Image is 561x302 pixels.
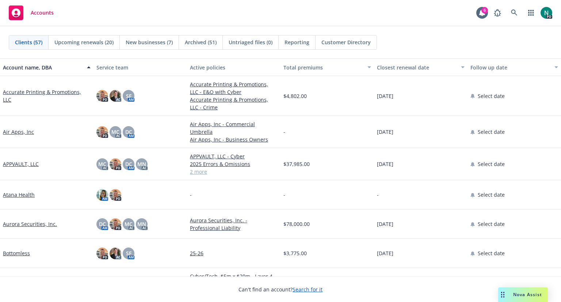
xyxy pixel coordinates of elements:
span: [DATE] [377,249,393,257]
span: $37,985.00 [283,160,310,168]
span: MC [98,160,106,168]
span: Select date [478,92,505,100]
a: Search [507,5,522,20]
span: MN [137,160,146,168]
span: Select date [478,191,505,199]
span: Reporting [285,38,309,46]
a: Aurora Securities, Inc. [3,220,57,228]
img: photo [541,7,552,19]
span: - [190,191,192,199]
span: - [283,128,285,136]
span: Select date [478,220,505,228]
span: Nova Assist [513,291,542,298]
a: APPVAULT, LLC - Cyber [190,152,278,160]
span: [DATE] [377,220,393,228]
button: Total premiums [280,58,374,76]
span: DC [125,160,132,168]
a: Switch app [524,5,538,20]
span: [DATE] [377,128,393,136]
span: Upcoming renewals (20) [54,38,114,46]
div: 6 [481,7,488,14]
span: Accounts [31,10,54,16]
span: $3,775.00 [283,249,307,257]
span: SF [126,92,131,100]
span: Select date [478,160,505,168]
div: Active policies [190,64,278,71]
span: Archived (51) [185,38,217,46]
a: Atana Health [3,191,35,199]
a: Accurate Printing & Promotions, LLC - E&O with Cyber [190,80,278,96]
a: Cyber/Tech, $5m x $20m - Layer 4 [190,272,278,280]
button: Service team [93,58,187,76]
a: 2025 Errors & Omissions [190,160,278,168]
span: [DATE] [377,92,393,100]
span: $4,802.00 [283,92,307,100]
span: SF [126,249,131,257]
a: Buried Treasure LLC [3,276,53,284]
span: Can't find an account? [238,286,323,293]
span: [DATE] [377,160,393,168]
img: photo [110,248,121,259]
span: MC [111,128,119,136]
button: Nova Assist [498,287,548,302]
a: Bottomless [3,249,30,257]
img: photo [96,248,108,259]
span: MN [137,220,146,228]
span: - [283,191,285,199]
img: photo [110,189,121,201]
img: photo [110,218,121,230]
span: DC [99,220,106,228]
span: Select date [478,128,505,136]
span: New businesses (7) [126,38,173,46]
div: Total premiums [283,64,363,71]
a: APPVAULT, LLC [3,160,39,168]
a: 25-26 [190,249,278,257]
button: Active policies [187,58,280,76]
a: 2 more [190,168,278,175]
a: Air Apps, Inc - Business Owners [190,136,278,143]
div: Closest renewal date [377,64,457,71]
span: Clients (57) [15,38,42,46]
img: photo [110,158,121,170]
a: Air Apps, Inc - Commercial Umbrella [190,120,278,136]
img: photo [96,90,108,102]
span: DC [125,128,132,136]
span: - [377,191,379,199]
span: $78,000.00 [283,220,310,228]
a: Accurate Printing & Promotions, LLC - Crime [190,96,278,111]
div: Account name, DBA [3,64,83,71]
a: Search for it [293,286,323,293]
span: Untriaged files (0) [229,38,272,46]
img: photo [96,189,108,201]
a: Accounts [6,3,57,23]
a: Aurora Securities, Inc. - Professional Liability [190,216,278,232]
span: Select date [478,249,505,257]
span: Customer Directory [321,38,371,46]
img: photo [96,126,108,138]
div: Service team [96,64,184,71]
div: Follow up date [470,64,550,71]
a: Report a Bug [490,5,505,20]
img: photo [110,90,121,102]
div: Drag to move [498,287,507,302]
a: Accurate Printing & Promotions, LLC [3,88,91,103]
button: Closest renewal date [374,58,467,76]
span: MC [125,220,133,228]
a: Air Apps, Inc [3,128,34,136]
button: Follow up date [467,58,561,76]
